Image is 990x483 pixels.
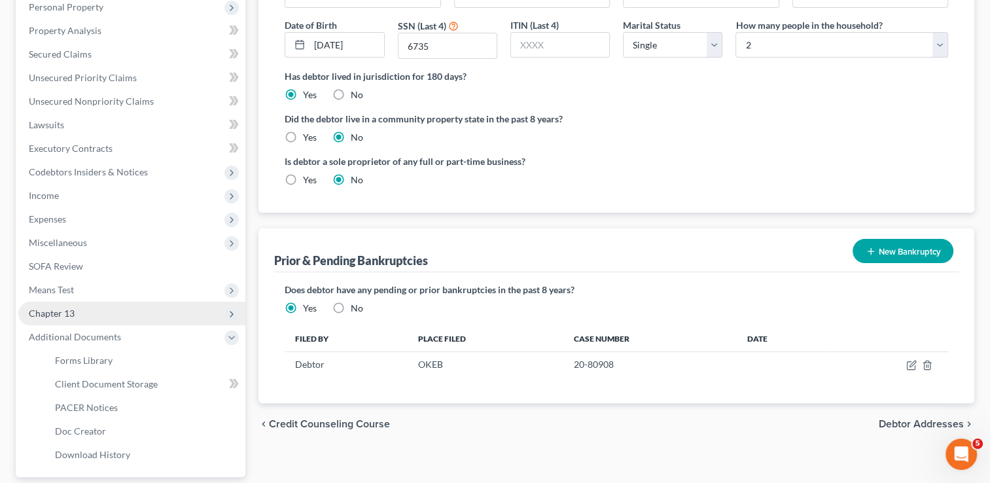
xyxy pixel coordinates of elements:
label: Has debtor lived in jurisdiction for 180 days? [285,69,948,83]
span: Property Analysis [29,25,101,36]
a: Unsecured Nonpriority Claims [18,90,245,113]
label: Yes [303,131,317,144]
label: Yes [303,173,317,187]
label: No [351,302,363,315]
a: Download History [44,443,245,467]
span: Secured Claims [29,48,92,60]
label: No [351,173,363,187]
i: chevron_right [964,419,974,429]
span: Download History [55,449,130,460]
td: 20-80908 [563,352,737,377]
a: PACER Notices [44,396,245,420]
th: Date [736,325,830,351]
button: Debtor Addresses chevron_right [879,419,974,429]
span: Means Test [29,284,74,295]
input: XXXX [511,33,609,58]
input: MM/DD/YYYY [309,33,383,58]
a: SOFA Review [18,255,245,278]
span: Expenses [29,213,66,224]
th: Case Number [563,325,737,351]
label: No [351,131,363,144]
span: Credit Counseling Course [269,419,390,429]
span: Lawsuits [29,119,64,130]
span: Additional Documents [29,331,121,342]
span: SOFA Review [29,260,83,272]
span: 5 [972,438,983,449]
label: Date of Birth [285,18,337,32]
a: Doc Creator [44,420,245,443]
span: Unsecured Priority Claims [29,72,137,83]
label: Yes [303,302,317,315]
label: Yes [303,88,317,101]
td: OKEB [408,352,563,377]
button: New Bankruptcy [853,239,953,263]
span: Executory Contracts [29,143,113,154]
i: chevron_left [258,419,269,429]
a: Secured Claims [18,43,245,66]
a: Lawsuits [18,113,245,137]
span: Client Document Storage [55,378,158,389]
span: Personal Property [29,1,103,12]
div: Prior & Pending Bankruptcies [274,253,428,268]
td: Debtor [285,352,408,377]
label: Did the debtor live in a community property state in the past 8 years? [285,112,948,126]
span: Unsecured Nonpriority Claims [29,96,154,107]
th: Filed By [285,325,408,351]
label: ITIN (Last 4) [510,18,559,32]
iframe: Intercom live chat [946,438,977,470]
label: SSN (Last 4) [398,19,446,33]
a: Forms Library [44,349,245,372]
label: Is debtor a sole proprietor of any full or part-time business? [285,154,610,168]
span: Miscellaneous [29,237,87,248]
button: chevron_left Credit Counseling Course [258,419,390,429]
label: Does debtor have any pending or prior bankruptcies in the past 8 years? [285,283,948,296]
span: Debtor Addresses [879,419,964,429]
span: PACER Notices [55,402,118,413]
label: How many people in the household? [735,18,882,32]
span: Codebtors Insiders & Notices [29,166,148,177]
label: No [351,88,363,101]
input: XXXX [398,33,497,58]
a: Executory Contracts [18,137,245,160]
th: Place Filed [408,325,563,351]
span: Doc Creator [55,425,106,437]
label: Marital Status [623,18,681,32]
a: Property Analysis [18,19,245,43]
a: Unsecured Priority Claims [18,66,245,90]
span: Income [29,190,59,201]
span: Forms Library [55,355,113,366]
span: Chapter 13 [29,308,75,319]
a: Client Document Storage [44,372,245,396]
